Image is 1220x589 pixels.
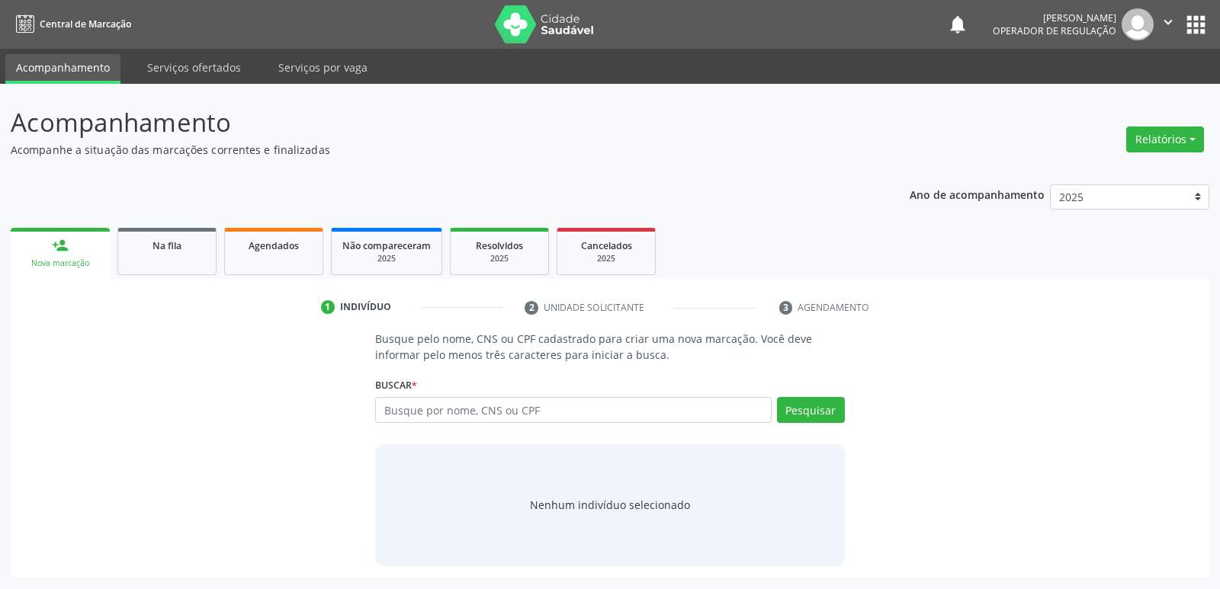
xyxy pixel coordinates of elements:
p: Busque pelo nome, CNS ou CPF cadastrado para criar uma nova marcação. Você deve informar pelo men... [375,331,844,363]
span: Na fila [152,239,181,252]
img: img [1122,8,1154,40]
div: Nenhum indivíduo selecionado [530,497,690,513]
div: 2025 [568,253,644,264]
div: 2025 [461,253,538,264]
p: Acompanhe a situação das marcações correntes e finalizadas [11,142,849,158]
span: Operador de regulação [993,24,1116,37]
a: Acompanhamento [5,54,120,84]
div: Indivíduo [340,300,391,314]
span: Não compareceram [342,239,431,252]
p: Acompanhamento [11,104,849,142]
button:  [1154,8,1183,40]
div: [PERSON_NAME] [993,11,1116,24]
label: Buscar [375,373,417,397]
div: person_add [52,237,69,254]
input: Busque por nome, CNS ou CPF [375,397,771,423]
a: Serviços por vaga [268,54,378,81]
div: Nova marcação [21,258,99,269]
button: apps [1183,11,1209,38]
i:  [1160,14,1177,30]
span: Resolvidos [476,239,523,252]
button: Pesquisar [777,397,845,423]
a: Central de Marcação [11,11,131,37]
div: 1 [321,300,335,314]
span: Central de Marcação [40,18,131,30]
div: 2025 [342,253,431,264]
span: Agendados [249,239,299,252]
p: Ano de acompanhamento [910,184,1045,203]
button: notifications [947,14,968,35]
span: Cancelados [581,239,632,252]
button: Relatórios [1126,126,1204,152]
a: Serviços ofertados [136,54,252,81]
